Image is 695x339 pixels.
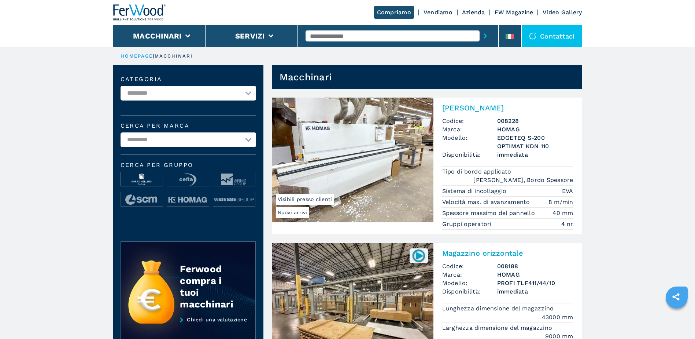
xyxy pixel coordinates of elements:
img: image [213,192,255,207]
img: Contattaci [529,32,536,40]
h3: HOMAG [497,270,573,279]
p: Spessore massimo del pannello [442,209,537,217]
a: Compriamo [374,6,414,19]
span: Modello: [442,279,497,287]
span: Modello: [442,134,497,150]
p: Lunghezza dimensione del magazzino [442,305,556,313]
h3: 008228 [497,117,573,125]
label: Cerca per marca [121,123,256,129]
a: Azienda [462,9,485,16]
span: Disponibilità: [442,287,497,296]
button: Macchinari [133,32,182,40]
em: 43000 mm [542,313,573,321]
h1: Macchinari [280,71,332,83]
span: Cerca per Gruppo [121,162,256,168]
img: 008188 [411,248,426,263]
span: Disponibilità: [442,150,497,159]
h3: PROFI TLF411/44/10 [497,279,573,287]
img: image [121,192,163,207]
div: Ferwood compra i tuoi macchinari [180,263,241,310]
h3: 008188 [497,262,573,270]
label: Categoria [121,76,256,82]
span: Codice: [442,117,497,125]
img: Bordatrice Singola HOMAG EDGETEQ S-200 OPTIMAT KDN 110 [272,98,433,222]
span: Marca: [442,270,497,279]
a: Video Gallery [543,9,582,16]
em: EVA [562,187,573,195]
span: Visibili presso clienti [276,194,334,205]
span: Codice: [442,262,497,270]
iframe: Chat [664,306,690,333]
img: image [167,192,209,207]
img: Ferwood [113,4,166,21]
img: image [213,172,255,187]
a: sharethis [667,288,685,306]
div: Contattaci [522,25,582,47]
em: 4 nr [561,220,573,228]
span: | [153,53,154,59]
h3: HOMAG [497,125,573,134]
span: immediata [497,150,573,159]
span: Marca: [442,125,497,134]
button: Servizi [235,32,265,40]
button: submit-button [480,28,491,44]
a: Vendiamo [424,9,452,16]
h2: Magazzino orizzontale [442,249,573,258]
em: 8 m/min [548,198,573,206]
em: [PERSON_NAME], Bordo Spessore [473,176,573,184]
p: Larghezza dimensione del magazzino [442,324,554,332]
a: HOMEPAGE [121,53,153,59]
p: Gruppi operatori [442,220,493,228]
p: macchinari [155,53,193,59]
a: FW Magazine [495,9,533,16]
p: Tipo di bordo applicato [442,168,513,176]
img: image [121,172,163,187]
p: Velocità max. di avanzamento [442,198,532,206]
p: Sistema di incollaggio [442,187,509,195]
span: immediata [497,287,573,296]
h2: [PERSON_NAME] [442,103,573,112]
img: image [167,172,209,187]
a: Bordatrice Singola HOMAG EDGETEQ S-200 OPTIMAT KDN 110Nuovi arriviVisibili presso clienti[PERSON_... [272,98,582,234]
span: Nuovi arrivi [276,207,309,218]
em: 40 mm [552,209,573,217]
h3: EDGETEQ S-200 OPTIMAT KDN 110 [497,134,573,150]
